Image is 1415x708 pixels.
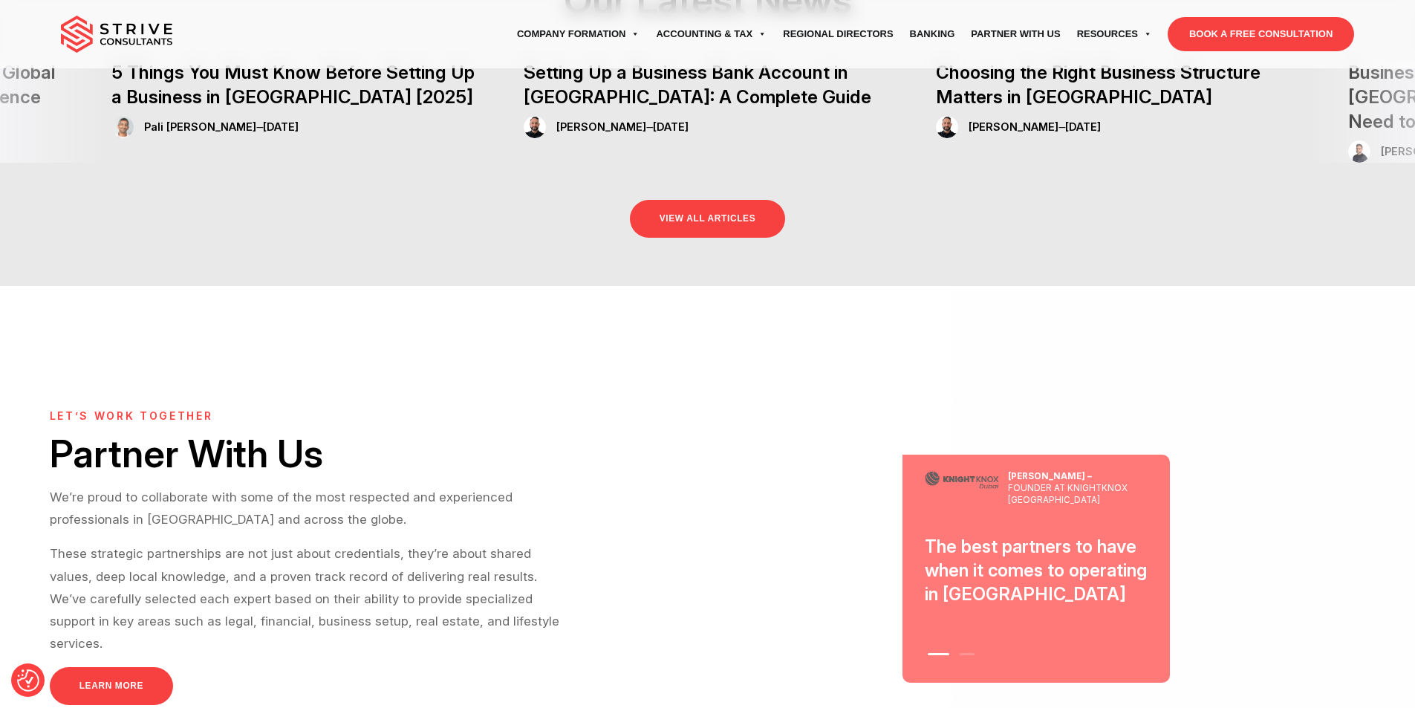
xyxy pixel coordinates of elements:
div: – [961,118,1101,136]
p: These strategic partnerships are not just about credentials, they’re about shared values, deep lo... [50,542,576,655]
img: Raj Karwal [524,116,546,138]
button: 1 [928,653,949,655]
img: Revisit consent button [17,669,39,692]
div: – [549,118,689,136]
img: main-logo.svg [61,16,172,53]
strong: [PERSON_NAME] – [1008,471,1092,481]
a: Partner with Us [963,13,1068,55]
a: [PERSON_NAME] [969,120,1058,133]
a: Pali [PERSON_NAME] [144,120,256,133]
a: 5 Things You Must Know Before Setting Up a Business in [GEOGRAPHIC_DATA] [2025] [111,62,475,108]
a: Regional Directors [775,13,901,55]
a: [PERSON_NAME] [556,120,646,133]
h6: let’s work together [50,410,576,423]
a: Resources [1069,13,1160,55]
a: Accounting & Tax [648,13,775,55]
a: Banking [902,13,963,55]
span: [DATE] [263,120,299,133]
a: Setting Up a Business Bank Account in [GEOGRAPHIC_DATA]: A Complete Guide [524,62,871,108]
p: founder at KnightKnox [GEOGRAPHIC_DATA] [1008,471,1148,507]
span: [DATE] [653,120,689,133]
h2: Partner With Us [50,428,576,479]
a: Company Formation [509,13,648,55]
a: BOOK A FREE CONSULTATION [1168,17,1354,51]
div: The best partners to have when it comes to operating in [GEOGRAPHIC_DATA] [902,535,1170,607]
div: – [137,118,299,136]
button: 2 [960,653,975,655]
img: Pali Banwait [111,116,134,138]
a: Choosing the Right Business Structure Matters in [GEOGRAPHIC_DATA] [936,62,1261,108]
span: [DATE] [1065,120,1101,133]
p: We’re proud to collaborate with some of the most respected and experienced professionals in [GEOG... [50,486,576,531]
a: VIEW ALL ARTICLES [630,200,786,238]
a: LEARN MORE [50,667,173,705]
img: Raj Karwal [936,116,958,138]
button: Consent Preferences [17,669,39,692]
